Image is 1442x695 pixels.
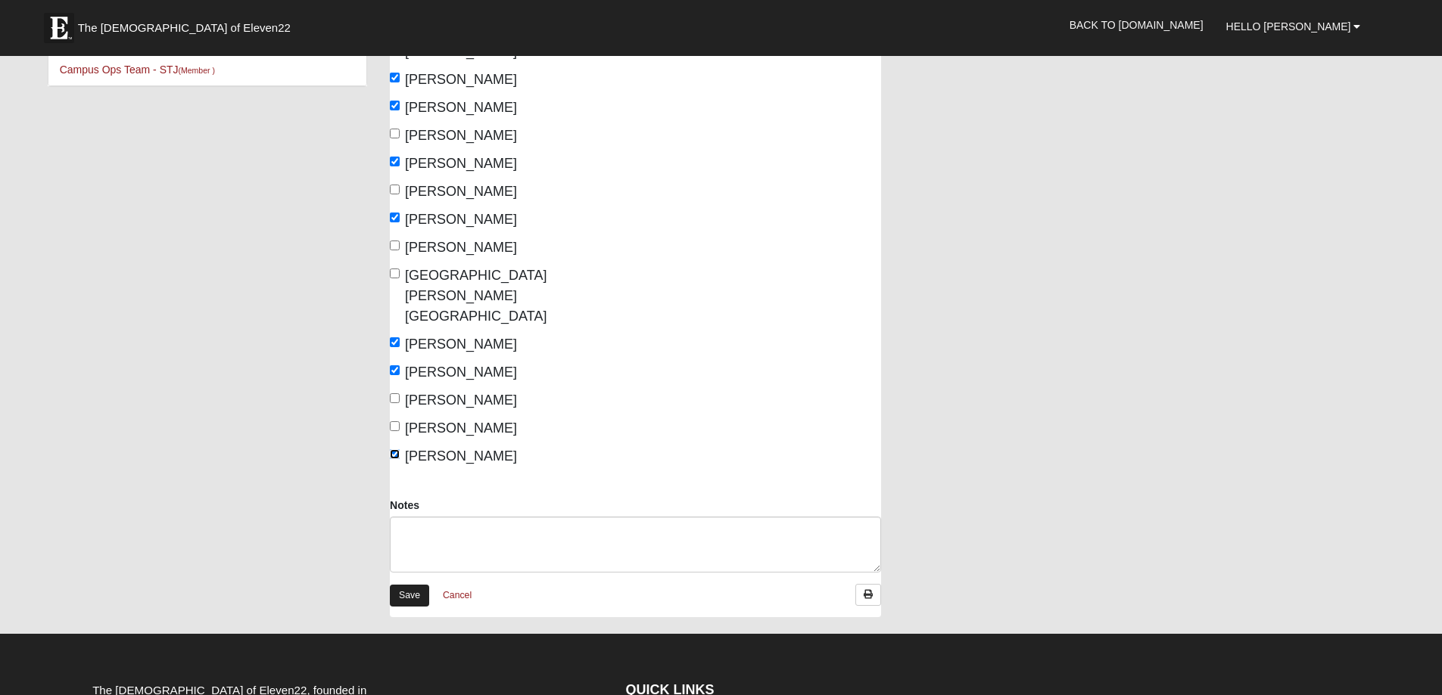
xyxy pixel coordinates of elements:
[405,268,547,324] span: [GEOGRAPHIC_DATA][PERSON_NAME][GEOGRAPHIC_DATA]
[78,20,291,36] span: The [DEMOGRAPHIC_DATA] of Eleven22
[405,240,517,255] span: [PERSON_NAME]
[405,420,517,436] span: [PERSON_NAME]
[390,585,429,607] a: Save
[390,157,400,166] input: [PERSON_NAME]
[855,584,881,606] a: Print Attendance Roster
[405,156,517,171] span: [PERSON_NAME]
[390,101,400,110] input: [PERSON_NAME]
[405,448,517,464] span: [PERSON_NAME]
[390,393,400,403] input: [PERSON_NAME]
[179,66,215,75] small: (Member )
[405,365,517,380] span: [PERSON_NAME]
[60,64,215,76] a: Campus Ops Team - STJ(Member )
[390,73,400,82] input: [PERSON_NAME]
[405,184,517,199] span: [PERSON_NAME]
[1226,20,1351,33] span: Hello [PERSON_NAME]
[1058,6,1215,44] a: Back to [DOMAIN_NAME]
[1215,8,1372,45] a: Hello [PERSON_NAME]
[36,5,339,43] a: The [DEMOGRAPHIC_DATA] of Eleven22
[390,449,400,459] input: [PERSON_NAME]
[44,13,74,43] img: Eleven22 logo
[390,498,419,513] label: Notes
[390,365,400,375] input: [PERSON_NAME]
[405,72,517,87] span: [PERSON_NAME]
[405,392,517,408] span: [PERSON_NAME]
[390,268,400,278] input: [GEOGRAPHIC_DATA][PERSON_NAME][GEOGRAPHIC_DATA]
[390,213,400,222] input: [PERSON_NAME]
[390,240,400,250] input: [PERSON_NAME]
[390,185,400,194] input: [PERSON_NAME]
[390,421,400,431] input: [PERSON_NAME]
[390,129,400,138] input: [PERSON_NAME]
[405,212,517,227] span: [PERSON_NAME]
[405,100,517,115] span: [PERSON_NAME]
[390,337,400,347] input: [PERSON_NAME]
[405,128,517,143] span: [PERSON_NAME]
[405,337,517,352] span: [PERSON_NAME]
[433,584,481,607] a: Cancel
